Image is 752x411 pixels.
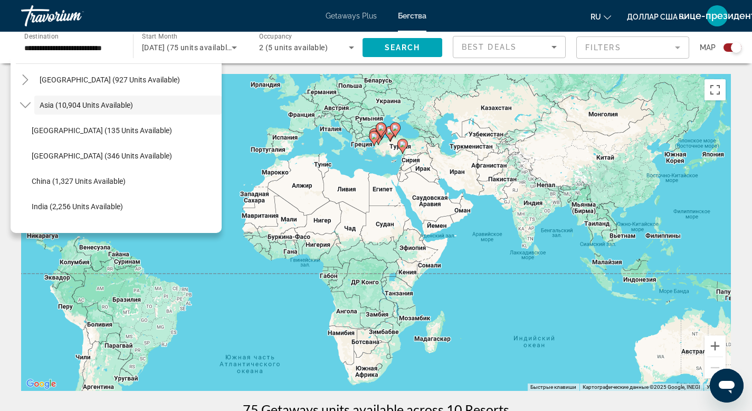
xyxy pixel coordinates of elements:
[576,36,689,59] button: Filter
[32,152,172,160] span: [GEOGRAPHIC_DATA] (346 units available)
[462,41,557,53] mat-select: Sort by
[26,222,222,241] button: [GEOGRAPHIC_DATA] (1,419 units available)
[40,76,180,84] span: [GEOGRAPHIC_DATA] (927 units available)
[34,70,222,89] button: [GEOGRAPHIC_DATA] (927 units available)
[21,2,127,30] a: Травориум
[583,384,700,390] span: Картографические данные ©2025 Google, INEGI
[24,32,59,40] span: Destination
[259,33,292,40] span: Occupancy
[32,126,172,135] span: [GEOGRAPHIC_DATA] (135 units available)
[24,377,59,391] a: Открыть эту область в Google Картах (в новом окне)
[26,121,222,140] button: [GEOGRAPHIC_DATA] (135 units available)
[462,43,517,51] span: Best Deals
[26,197,222,216] button: India (2,256 units available)
[32,177,126,185] span: China (1,327 units available)
[385,43,421,52] span: Search
[26,172,222,191] button: China (1,327 units available)
[24,377,59,391] img: Google
[34,45,222,64] button: [GEOGRAPHIC_DATA] (16,486 units available)
[363,38,442,57] button: Search
[32,202,123,211] span: India (2,256 units available)
[26,146,222,165] button: [GEOGRAPHIC_DATA] (346 units available)
[326,12,377,20] a: Getaways Plus
[40,101,133,109] span: Asia (10,904 units available)
[591,13,601,21] font: ru
[710,369,744,403] iframe: Кнопка запуска окна обмена сообщениями
[627,13,678,21] font: доллар США
[142,43,234,52] span: [DATE] (75 units available)
[16,45,34,64] button: Toggle South America (16,486 units available)
[707,384,728,390] a: Условия (ссылка откроется в новой вкладке)
[16,71,34,89] button: Toggle Central America (927 units available)
[16,96,34,115] button: Toggle Asia (10,904 units available)
[398,12,426,20] a: Бегства
[705,79,726,100] button: Включить полноэкранный режим
[703,5,731,27] button: Меню пользователя
[259,43,328,52] span: 2 (5 units available)
[627,9,688,24] button: Изменить валюту
[530,384,576,391] button: Быстрые клавиши
[705,335,726,357] button: Увеличить
[34,96,222,115] button: Asia (10,904 units available)
[142,33,177,40] span: Start Month
[591,9,611,24] button: Изменить язык
[700,40,716,55] span: Map
[705,357,726,378] button: Уменьшить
